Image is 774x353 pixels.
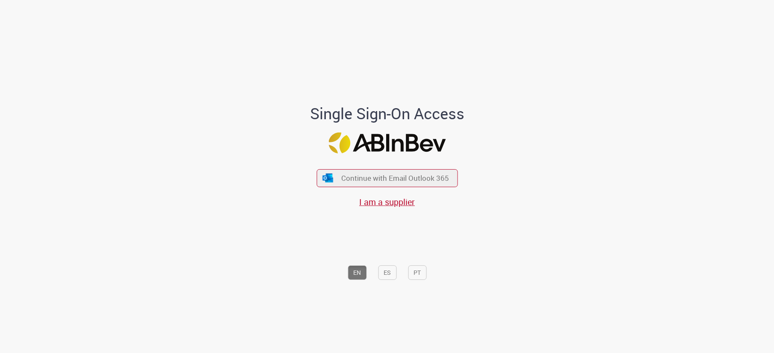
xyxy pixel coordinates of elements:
img: Logo ABInBev [328,132,446,153]
button: PT [408,265,426,280]
a: I am a supplier [359,196,415,207]
button: EN [348,265,366,280]
span: Continue with Email Outlook 365 [341,173,449,183]
img: ícone Azure/Microsoft 360 [322,174,334,182]
button: ícone Azure/Microsoft 360 Continue with Email Outlook 365 [316,169,458,187]
h1: Single Sign-On Access [269,105,506,122]
button: ES [378,265,396,280]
